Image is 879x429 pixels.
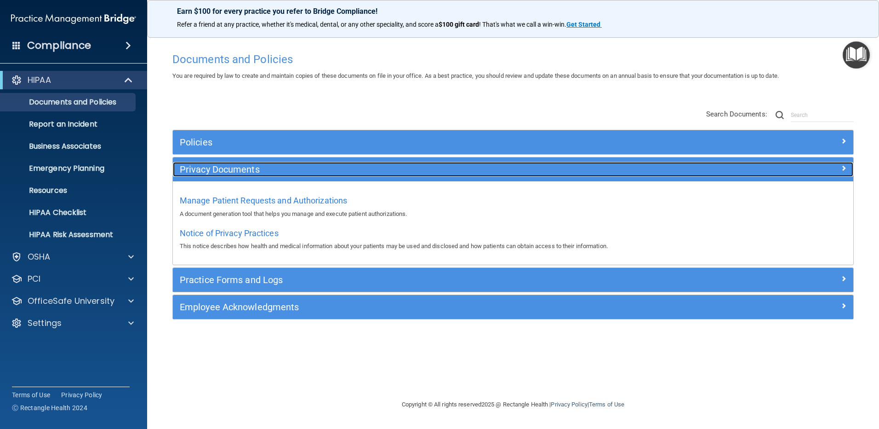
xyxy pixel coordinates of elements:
[439,21,479,28] strong: $100 gift card
[180,135,846,150] a: Policies
[180,209,846,220] p: A document generation tool that helps you manage and execute patient authorizations.
[180,162,846,177] a: Privacy Documents
[11,296,134,307] a: OfficeSafe University
[776,111,784,119] img: ic-search.3b580494.png
[551,401,587,408] a: Privacy Policy
[180,241,846,252] p: This notice describes how health and medical information about your patients may be used and disc...
[180,137,676,147] h5: Policies
[345,390,681,419] div: Copyright © All rights reserved 2025 @ Rectangle Health | |
[6,208,131,217] p: HIPAA Checklist
[172,53,854,65] h4: Documents and Policies
[6,98,131,107] p: Documents and Policies
[177,7,849,16] p: Earn $100 for every practice you refer to Bridge Compliance!
[28,273,40,284] p: PCI
[11,273,134,284] a: PCI
[6,142,131,151] p: Business Associates
[706,110,767,118] span: Search Documents:
[28,75,51,86] p: HIPAA
[12,390,50,400] a: Terms of Use
[180,196,347,205] span: Manage Patient Requests and Authorizations
[61,390,103,400] a: Privacy Policy
[28,318,62,329] p: Settings
[180,228,279,238] span: Notice of Privacy Practices
[791,108,854,122] input: Search
[180,300,846,314] a: Employee Acknowledgments
[479,21,566,28] span: ! That's what we call a win-win.
[566,21,600,28] strong: Get Started
[843,41,870,69] button: Open Resource Center
[11,10,136,28] img: PMB logo
[180,302,676,312] h5: Employee Acknowledgments
[180,275,676,285] h5: Practice Forms and Logs
[180,272,846,287] a: Practice Forms and Logs
[6,164,131,173] p: Emergency Planning
[12,403,87,412] span: Ⓒ Rectangle Health 2024
[11,75,133,86] a: HIPAA
[6,186,131,195] p: Resources
[566,21,602,28] a: Get Started
[28,296,114,307] p: OfficeSafe University
[6,120,131,129] p: Report an Incident
[177,21,439,28] span: Refer a friend at any practice, whether it's medical, dental, or any other speciality, and score a
[172,72,779,79] span: You are required by law to create and maintain copies of these documents on file in your office. ...
[11,251,134,262] a: OSHA
[6,230,131,239] p: HIPAA Risk Assessment
[589,401,624,408] a: Terms of Use
[180,198,347,205] a: Manage Patient Requests and Authorizations
[27,39,91,52] h4: Compliance
[180,164,676,174] h5: Privacy Documents
[28,251,51,262] p: OSHA
[11,318,134,329] a: Settings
